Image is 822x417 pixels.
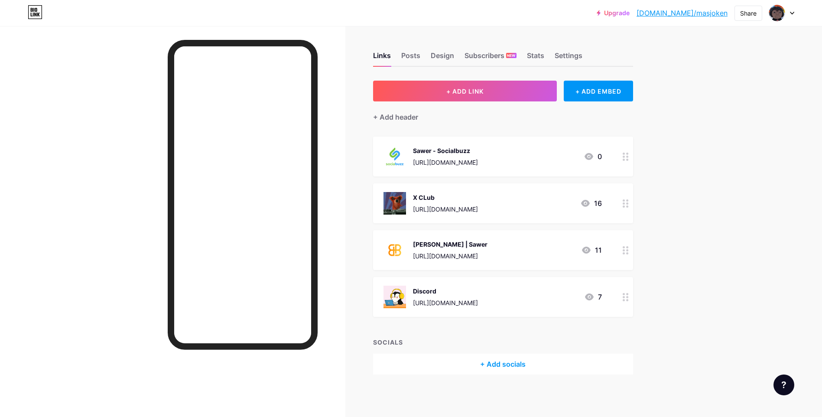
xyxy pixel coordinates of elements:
div: Subscribers [465,50,517,66]
img: Mas Put [769,5,785,21]
img: X CLub [383,192,406,215]
div: 7 [584,292,602,302]
div: [URL][DOMAIN_NAME] [413,158,478,167]
div: [URL][DOMAIN_NAME] [413,298,478,307]
div: [PERSON_NAME] | Sawer [413,240,487,249]
div: 0 [584,151,602,162]
div: 16 [580,198,602,208]
span: NEW [507,53,515,58]
a: [DOMAIN_NAME]/masjoken [637,8,728,18]
div: Share [740,9,757,18]
a: Upgrade [597,10,630,16]
div: Links [373,50,391,66]
div: Posts [401,50,420,66]
button: + ADD LINK [373,81,557,101]
div: [URL][DOMAIN_NAME] [413,251,487,261]
div: X CLub [413,193,478,202]
img: Sawer - Socialbuzz [383,145,406,168]
div: Stats [527,50,544,66]
span: + ADD LINK [446,88,484,95]
div: Discord [413,287,478,296]
div: + ADD EMBED [564,81,633,101]
img: Bagi Bagi | Sawer [383,239,406,261]
div: + Add header [373,112,418,122]
div: SOCIALS [373,338,633,347]
div: + Add socials [373,354,633,375]
div: 11 [581,245,602,255]
div: Design [431,50,454,66]
div: [URL][DOMAIN_NAME] [413,205,478,214]
div: Settings [555,50,582,66]
div: Sawer - Socialbuzz [413,146,478,155]
img: Discord [383,286,406,308]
